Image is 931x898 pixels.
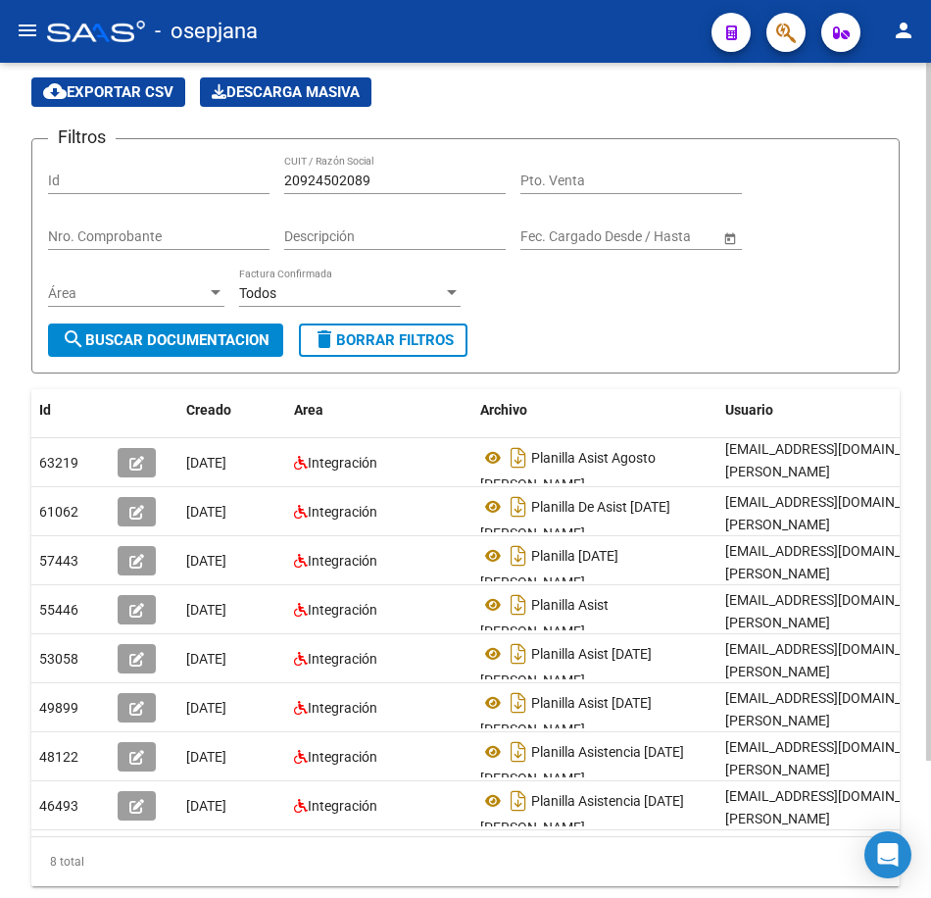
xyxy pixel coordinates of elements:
span: Planilla Asist [DATE] [PERSON_NAME] [480,646,652,688]
span: 63219 [39,455,78,471]
span: [DATE] [186,602,226,618]
button: Open calendar [719,227,740,248]
i: Descargar documento [506,785,531,817]
mat-icon: menu [16,19,39,42]
mat-icon: person [892,19,915,42]
span: [DATE] [186,455,226,471]
span: Planilla De Asist [DATE] [PERSON_NAME] [480,499,670,541]
span: Planilla Asistencia [DATE] [PERSON_NAME] [480,744,684,786]
app-download-masive: Descarga masiva de comprobantes (adjuntos) [200,77,371,107]
button: Buscar Documentacion [48,324,283,357]
span: Planilla Asist Agosto [PERSON_NAME] [480,450,656,492]
span: [DATE] [186,798,226,814]
i: Descargar documento [506,540,531,572]
span: Planilla Asist [DATE] [PERSON_NAME] [480,695,652,737]
input: Fecha fin [609,228,705,245]
span: [DATE] [186,700,226,716]
div: Open Intercom Messenger [864,831,911,878]
button: Exportar CSV [31,77,185,107]
div: 8 total [31,837,900,886]
span: Id [39,402,51,418]
span: Todos [239,285,276,301]
span: [DATE] [186,651,226,667]
span: Borrar Filtros [313,331,454,349]
span: - osepjana [155,10,258,53]
span: Integración [308,700,377,716]
button: Descarga Masiva [200,77,371,107]
mat-icon: delete [313,327,336,351]
datatable-header-cell: Archivo [472,389,717,431]
i: Descargar documento [506,442,531,474]
span: [DATE] [186,504,226,520]
span: Creado [186,402,231,418]
span: 55446 [39,602,78,618]
i: Descargar documento [506,736,531,768]
i: Descargar documento [506,687,531,719]
i: Descargar documento [506,491,531,523]
span: 46493 [39,798,78,814]
span: Integración [308,749,377,765]
span: Descarga Masiva [212,83,360,101]
span: Integración [308,504,377,520]
span: Planilla [DATE] [PERSON_NAME] [480,548,618,590]
span: 57443 [39,553,78,569]
span: Exportar CSV [43,83,173,101]
span: [DATE] [186,749,226,765]
h3: Filtros [48,124,116,151]
input: Fecha inicio [520,228,592,245]
span: 49899 [39,700,78,716]
span: 61062 [39,504,78,520]
span: Integración [308,602,377,618]
span: Planilla Asistencia [DATE] [PERSON_NAME] [480,793,684,835]
datatable-header-cell: Id [31,389,110,431]
mat-icon: cloud_download [43,79,67,103]
datatable-header-cell: Creado [178,389,286,431]
span: Área [48,285,207,302]
button: Borrar Filtros [299,324,467,357]
span: Planilla Asist [PERSON_NAME] [480,597,609,639]
span: Archivo [480,402,527,418]
span: Usuario [725,402,773,418]
i: Descargar documento [506,589,531,621]
i: Descargar documento [506,638,531,670]
span: [DATE] [186,553,226,569]
span: Area [294,402,323,418]
span: Integración [308,553,377,569]
mat-icon: search [62,327,85,351]
span: 53058 [39,651,78,667]
span: Buscar Documentacion [62,331,269,349]
datatable-header-cell: Area [286,389,472,431]
span: Integración [308,798,377,814]
span: Integración [308,455,377,471]
span: Integración [308,651,377,667]
span: 48122 [39,749,78,765]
